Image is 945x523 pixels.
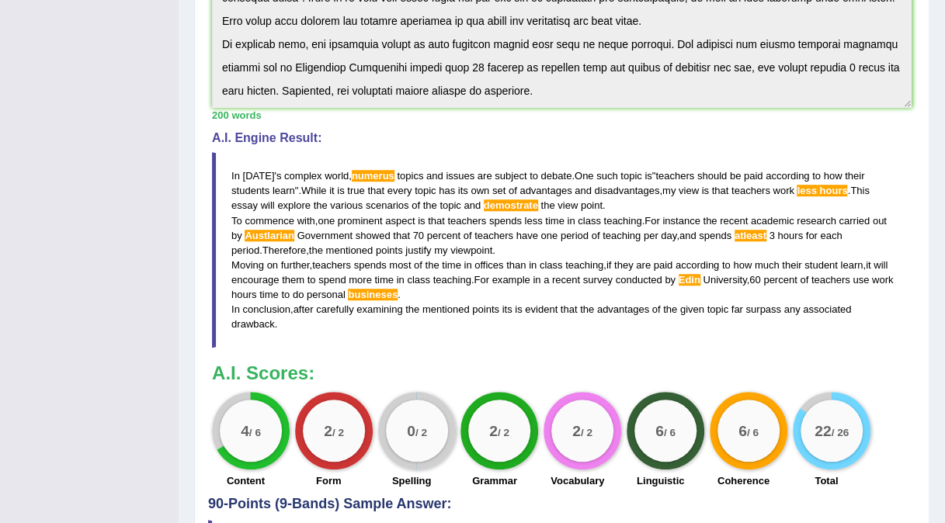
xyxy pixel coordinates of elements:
[679,185,699,196] span: view
[558,199,578,211] span: view
[385,215,415,227] span: aspect
[519,185,572,196] span: advantages
[425,259,439,271] span: the
[567,215,575,227] span: in
[594,185,659,196] span: disadvantages
[332,426,344,438] small: / 2
[418,215,425,227] span: is
[316,303,353,315] span: carefully
[367,185,384,196] span: that
[231,244,259,256] span: period
[249,426,261,438] small: / 6
[347,185,364,196] span: true
[805,230,817,241] span: for
[446,170,474,182] span: issues
[464,259,471,271] span: in
[840,259,863,271] span: learn
[301,185,327,196] span: While
[665,274,676,286] span: by
[839,215,870,227] span: carried
[751,215,794,227] span: academic
[389,259,411,271] span: most
[597,303,649,315] span: advantages
[745,303,781,315] span: surpass
[703,274,746,286] span: University
[662,185,676,196] span: my
[800,274,808,286] span: of
[664,426,676,438] small: / 6
[261,199,275,211] span: will
[242,170,274,182] span: [DATE]
[603,215,641,227] span: teaching
[293,289,304,300] span: do
[284,170,321,182] span: complex
[873,215,887,227] span: out
[606,259,612,271] span: if
[655,422,664,439] big: 6
[603,230,641,241] span: teaching
[722,259,731,271] span: to
[552,274,580,286] span: recent
[474,230,513,241] span: teachers
[874,259,888,271] span: will
[356,303,402,315] span: examining
[405,303,419,315] span: the
[492,274,530,286] span: example
[212,108,912,123] div: 200 words
[387,185,412,196] span: every
[616,274,662,286] span: conducted
[484,199,538,211] span: Possible spelling mistake found. (did you mean: demonstrate)
[407,422,415,439] big: 0
[428,215,445,227] span: that
[412,230,423,241] span: 70
[815,422,831,439] big: 22
[314,199,328,211] span: the
[495,170,526,182] span: subject
[679,230,697,241] span: and
[720,215,748,227] span: recent
[489,215,522,227] span: spends
[529,259,537,271] span: in
[596,170,617,182] span: such
[644,215,660,227] span: For
[352,170,394,182] span: Possible spelling mistake found. (did you mean: numerous)
[490,422,499,439] big: 2
[498,426,509,438] small: / 2
[312,259,351,271] span: teachers
[434,244,447,256] span: my
[412,199,420,211] span: of
[267,259,278,271] span: on
[614,259,634,271] span: they
[738,422,747,439] big: 6
[680,303,704,315] span: given
[458,185,468,196] span: its
[245,230,294,241] span: Possible spelling mistake found. (did you mean: Australian)
[259,289,279,300] span: time
[307,289,346,300] span: personal
[281,259,310,271] span: further
[583,274,613,286] span: survey
[472,303,499,315] span: points
[525,303,558,315] span: evident
[231,303,240,315] span: In
[478,170,492,182] span: are
[423,199,437,211] span: the
[561,303,578,315] span: that
[422,303,470,315] span: mentioned
[655,170,694,182] span: teachers
[817,185,820,196] span: Did you mean “fewer hours”?
[474,274,489,286] span: For
[392,473,432,488] label: Spelling
[442,259,461,271] span: time
[325,244,373,256] span: mentioned
[872,274,893,286] span: work
[845,170,864,182] span: their
[744,170,763,182] span: paid
[850,185,870,196] span: This
[697,170,727,182] span: should
[393,230,410,241] span: that
[661,230,676,241] span: day
[397,170,423,182] span: topics
[407,274,430,286] span: class
[662,215,700,227] span: instance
